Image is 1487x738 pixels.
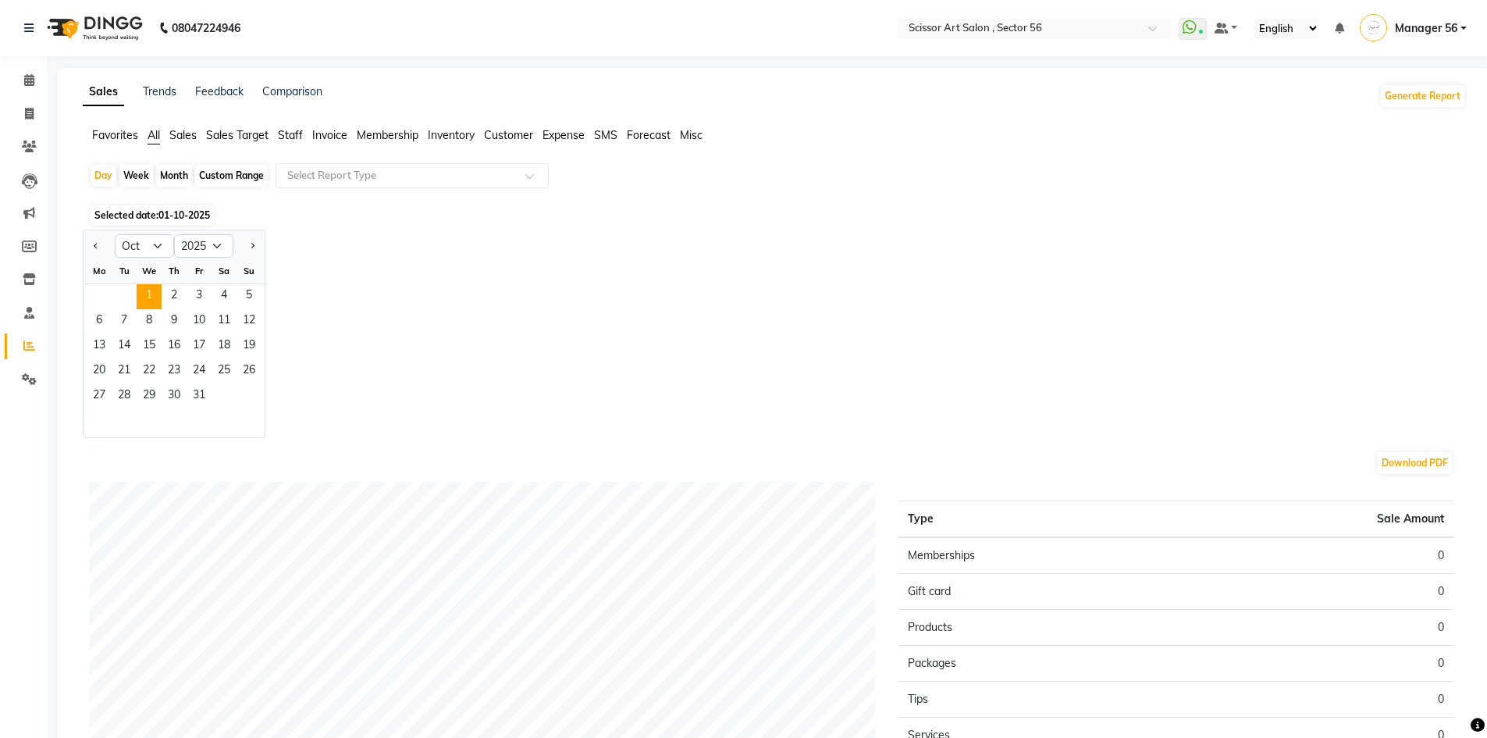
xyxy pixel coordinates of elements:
span: 20 [87,359,112,384]
div: Wednesday, October 8, 2025 [137,309,162,334]
span: Invoice [312,128,347,142]
span: Sales [169,128,197,142]
div: Monday, October 13, 2025 [87,334,112,359]
span: 13 [87,334,112,359]
div: Sunday, October 19, 2025 [237,334,261,359]
div: Thursday, October 9, 2025 [162,309,187,334]
td: Products [898,610,1176,646]
td: 0 [1176,610,1453,646]
span: 9 [162,309,187,334]
span: 6 [87,309,112,334]
span: 30 [162,384,187,409]
div: Tuesday, October 21, 2025 [112,359,137,384]
span: 31 [187,384,212,409]
div: Wednesday, October 1, 2025 [137,284,162,309]
a: Comparison [262,84,322,98]
div: Sunday, October 5, 2025 [237,284,261,309]
a: Trends [143,84,176,98]
span: 29 [137,384,162,409]
select: Select year [174,234,233,258]
button: Previous month [90,234,102,258]
span: 5 [237,284,261,309]
div: Friday, October 17, 2025 [187,334,212,359]
a: Feedback [195,84,244,98]
div: Monday, October 27, 2025 [87,384,112,409]
div: Thursday, October 16, 2025 [162,334,187,359]
div: Th [162,258,187,283]
span: 10 [187,309,212,334]
td: Packages [898,646,1176,682]
div: Friday, October 31, 2025 [187,384,212,409]
span: Sales Target [206,128,269,142]
div: Fr [187,258,212,283]
div: Saturday, October 25, 2025 [212,359,237,384]
span: Manager 56 [1395,20,1457,37]
div: Tuesday, October 7, 2025 [112,309,137,334]
td: 0 [1176,537,1453,574]
span: 27 [87,384,112,409]
span: 19 [237,334,261,359]
span: All [148,128,160,142]
span: 4 [212,284,237,309]
span: Favorites [92,128,138,142]
div: Wednesday, October 15, 2025 [137,334,162,359]
div: Saturday, October 4, 2025 [212,284,237,309]
div: Saturday, October 11, 2025 [212,309,237,334]
span: Selected date: [91,205,214,225]
span: 14 [112,334,137,359]
div: Tu [112,258,137,283]
span: 12 [237,309,261,334]
div: Tuesday, October 14, 2025 [112,334,137,359]
td: 0 [1176,574,1453,610]
span: 18 [212,334,237,359]
td: Gift card [898,574,1176,610]
span: 7 [112,309,137,334]
div: Wednesday, October 22, 2025 [137,359,162,384]
span: 26 [237,359,261,384]
span: Forecast [627,128,671,142]
span: 17 [187,334,212,359]
button: Next month [246,234,258,258]
div: Thursday, October 23, 2025 [162,359,187,384]
div: Su [237,258,261,283]
td: Memberships [898,537,1176,574]
th: Type [898,501,1176,538]
span: Expense [543,128,585,142]
div: Sa [212,258,237,283]
span: Staff [278,128,303,142]
span: Customer [484,128,533,142]
div: Monday, October 6, 2025 [87,309,112,334]
span: 22 [137,359,162,384]
button: Download PDF [1378,452,1452,474]
div: Friday, October 3, 2025 [187,284,212,309]
span: 28 [112,384,137,409]
span: 16 [162,334,187,359]
span: 1 [137,284,162,309]
span: 23 [162,359,187,384]
div: Thursday, October 30, 2025 [162,384,187,409]
div: Wednesday, October 29, 2025 [137,384,162,409]
select: Select month [115,234,174,258]
a: Sales [83,78,124,106]
span: 2 [162,284,187,309]
div: Tuesday, October 28, 2025 [112,384,137,409]
div: Mo [87,258,112,283]
td: Tips [898,682,1176,718]
span: Membership [357,128,418,142]
td: 0 [1176,682,1453,718]
div: Thursday, October 2, 2025 [162,284,187,309]
div: Month [156,165,192,187]
img: logo [40,6,147,50]
span: Misc [680,128,703,142]
div: Saturday, October 18, 2025 [212,334,237,359]
span: 01-10-2025 [158,209,210,221]
img: Manager 56 [1360,14,1387,41]
span: SMS [594,128,617,142]
span: 21 [112,359,137,384]
span: 8 [137,309,162,334]
div: Week [119,165,153,187]
div: Custom Range [195,165,268,187]
div: We [137,258,162,283]
div: Monday, October 20, 2025 [87,359,112,384]
span: 11 [212,309,237,334]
